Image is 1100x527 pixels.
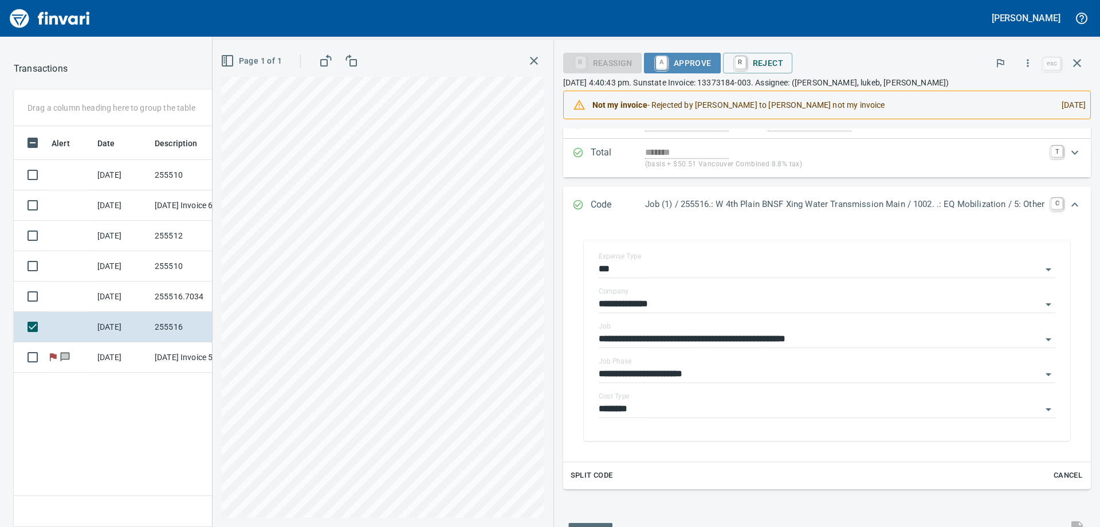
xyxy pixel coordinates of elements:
button: [PERSON_NAME] [989,9,1063,27]
div: [DATE] [1052,95,1086,115]
label: Company [599,288,628,295]
h5: [PERSON_NAME] [992,12,1060,24]
span: Has messages [59,353,71,361]
span: Split Code [571,469,613,482]
button: Open [1040,331,1056,348]
p: [DATE] 4:40:43 pm. Sunstate Invoice: 13373184-003. Assignee: ([PERSON_NAME], lukeb, [PERSON_NAME]) [563,77,1091,88]
a: esc [1043,57,1060,70]
button: Open [1040,401,1056,417]
p: Code [591,198,645,213]
button: Cancel [1050,467,1086,485]
td: [DATE] [93,342,150,373]
button: RReject [723,53,792,73]
span: Close invoice [1040,49,1091,77]
div: Expand [563,224,1091,489]
span: Alert [52,136,70,150]
span: Description [155,136,213,150]
span: Page 1 of 1 [223,54,282,68]
td: [DATE] Invoice 68485 from Specialty Construction Supply (1-38823) [150,190,253,221]
div: Expand [563,139,1091,177]
p: Transactions [14,62,68,76]
td: 255510 [150,251,253,282]
label: Job Phase [599,358,631,365]
span: Date [97,136,130,150]
div: Reassign [563,57,642,67]
button: Split Code [568,467,616,485]
td: [DATE] Invoice 50031843350 from White Cap, L.P. (1-10448) [150,342,253,373]
button: Open [1040,296,1056,313]
label: Expense Type [599,253,641,260]
button: AApprove [644,53,721,73]
a: A [656,56,667,69]
a: C [1051,198,1063,209]
span: Date [97,136,115,150]
span: Alert [52,136,85,150]
td: [DATE] [93,160,150,190]
td: [DATE] [93,221,150,251]
p: Drag a column heading here to group the table [27,102,195,114]
img: Finvari [7,5,93,32]
span: Reject [732,53,783,73]
label: Cost Type [599,393,630,400]
p: Job (1) / 255516.: W 4th Plain BNSF Xing Water Transmission Main / 1002. .: EQ Mobilization / 5: ... [645,198,1044,211]
span: Description [155,136,198,150]
nav: breadcrumb [14,62,68,76]
td: 255510 [150,160,253,190]
div: Expand [563,186,1091,224]
button: More [1015,50,1040,76]
td: 255516.7034 [150,282,253,312]
p: (basis + $50.51 Vancouver Combined 8.8% tax) [645,159,1044,170]
label: Job [599,323,611,330]
p: Total [591,146,645,170]
td: [DATE] [93,251,150,282]
span: Flagged [47,353,59,361]
button: Page 1 of 1 [218,50,286,72]
td: 255516 [150,312,253,342]
a: R [735,56,746,69]
span: Cancel [1052,469,1083,482]
span: Approve [653,53,712,73]
td: [DATE] [93,312,150,342]
td: [DATE] [93,190,150,221]
strong: Not my invoice [592,100,647,110]
button: Flag [988,50,1013,76]
td: [DATE] [93,282,150,312]
button: Open [1040,366,1056,382]
td: 255512 [150,221,253,251]
button: Open [1040,261,1056,278]
div: - Rejected by [PERSON_NAME] to [PERSON_NAME] not my invoice [592,95,1052,115]
a: T [1051,146,1063,157]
